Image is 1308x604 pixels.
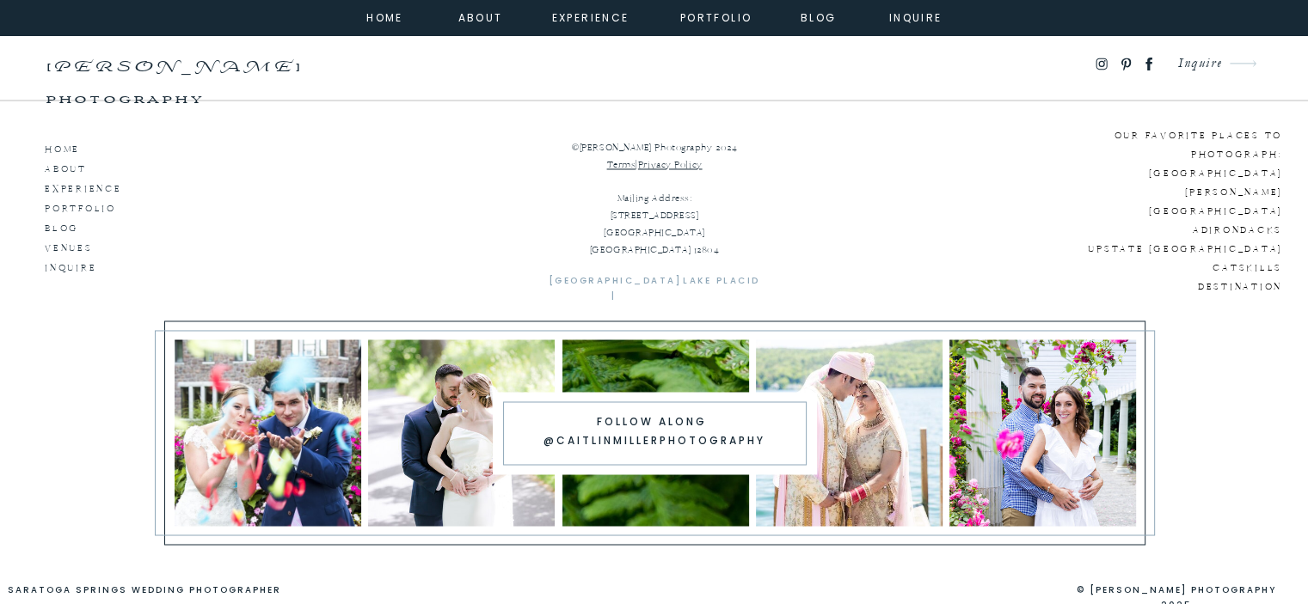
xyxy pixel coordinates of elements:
[45,159,143,174] a: ABOUT
[323,582,422,597] p: This site is not a part of the Facebook™ website or Facebook™ Inc. Additionally, this site is NOT...
[842,582,988,597] a: See our Privacy Policy
[549,273,679,288] a: [GEOGRAPHIC_DATA] |
[1063,582,1289,597] p: © [PERSON_NAME] photography 2025
[885,9,947,24] a: inquire
[1164,52,1222,76] a: Inquire
[1020,126,1282,278] p: Our favorite places to photograph: [GEOGRAPHIC_DATA] [PERSON_NAME] [GEOGRAPHIC_DATA] Adirondacks ...
[45,51,410,76] a: [PERSON_NAME] photography
[638,159,703,170] a: Privacy Policy
[4,582,284,597] p: saratoga springs wedding photographer
[788,9,850,24] a: Blog
[513,412,795,455] nav: Follow along @caitlinmillerphotography
[45,238,143,253] a: Venues
[568,139,742,265] p: ©[PERSON_NAME] Photography 2024 | Mailing Address: [STREET_ADDRESS] [GEOGRAPHIC_DATA] [GEOGRAPHIC...
[458,9,497,24] a: about
[362,9,408,24] a: home
[45,179,143,194] a: experience
[982,582,1011,597] p: This site is not a part of the Facebook™ website or Facebook™ Inc. Additionally, this site is NOT...
[45,218,143,234] a: BLOG
[45,139,143,155] a: HOME
[606,159,636,170] a: Terms
[45,258,143,273] a: inquire
[552,9,622,24] a: experience
[679,9,753,24] a: portfolio
[683,273,761,288] a: lake placid
[45,198,143,214] a: portfolio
